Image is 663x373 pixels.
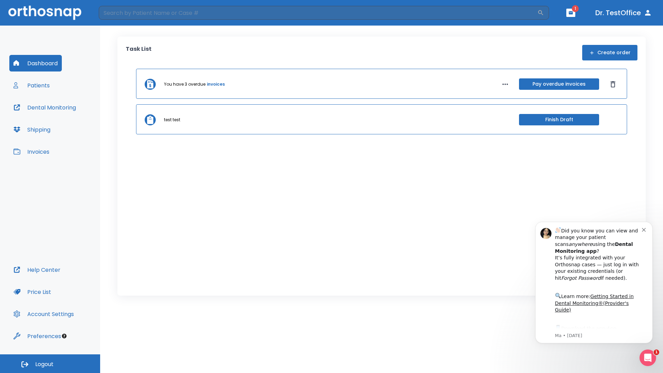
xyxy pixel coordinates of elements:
[99,6,537,20] input: Search by Patient Name or Case #
[640,350,656,366] iframe: Intercom live chat
[9,328,65,344] button: Preferences
[164,117,180,123] p: test test
[607,79,618,90] button: Dismiss
[582,45,637,60] button: Create order
[519,78,599,90] button: Pay overdue invoices
[35,361,54,368] span: Logout
[9,306,78,322] button: Account Settings
[9,261,65,278] button: Help Center
[126,45,152,60] p: Task List
[9,55,62,71] button: Dashboard
[61,333,67,339] div: Tooltip anchor
[593,7,655,19] button: Dr. TestOffice
[9,143,54,160] button: Invoices
[519,114,599,125] button: Finish Draft
[164,81,205,87] p: You have 3 overdue
[9,99,80,116] button: Dental Monitoring
[572,5,579,12] span: 1
[207,81,225,87] a: invoices
[9,77,54,94] button: Patients
[9,284,55,300] button: Price List
[9,121,55,138] button: Shipping
[525,213,663,370] iframe: Intercom notifications message
[654,350,659,355] span: 1
[8,6,81,20] img: Orthosnap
